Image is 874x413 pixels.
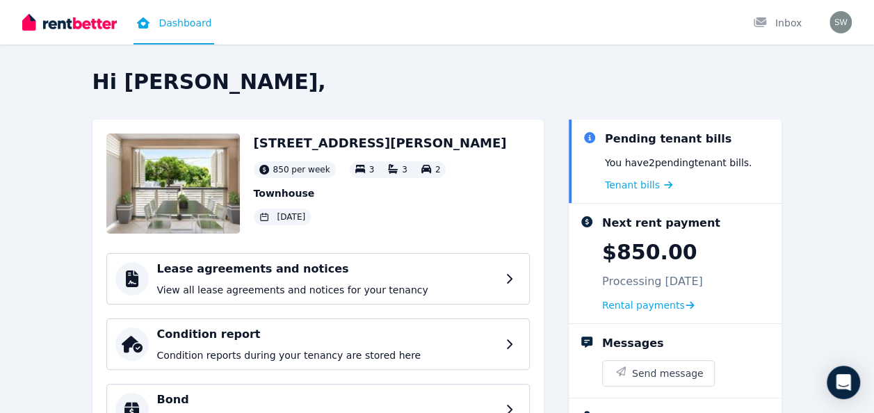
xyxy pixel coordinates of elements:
[273,164,330,175] span: 850 per week
[277,211,306,222] span: [DATE]
[435,165,441,175] span: 2
[830,11,852,33] img: Shane Whimp
[605,178,660,192] span: Tenant bills
[92,70,782,95] h2: Hi [PERSON_NAME],
[753,16,802,30] div: Inbox
[106,133,240,234] img: Property Url
[632,366,704,380] span: Send message
[402,165,407,175] span: 3
[157,326,497,343] h4: Condition report
[602,215,720,232] div: Next rent payment
[605,131,731,147] div: Pending tenant bills
[602,298,685,312] span: Rental payments
[254,133,507,153] h2: [STREET_ADDRESS][PERSON_NAME]
[157,348,497,362] p: Condition reports during your tenancy are stored here
[602,298,695,312] a: Rental payments
[157,261,497,277] h4: Lease agreements and notices
[602,273,703,290] p: Processing [DATE]
[603,361,715,386] button: Send message
[369,165,375,175] span: 3
[157,391,497,408] h4: Bond
[605,178,672,192] a: Tenant bills
[827,366,860,399] div: Open Intercom Messenger
[605,156,752,170] p: You have 2 pending tenant bills .
[157,283,497,297] p: View all lease agreements and notices for your tenancy
[602,335,663,352] div: Messages
[22,12,117,33] img: RentBetter
[602,240,697,265] p: $850.00
[254,186,507,200] p: Townhouse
